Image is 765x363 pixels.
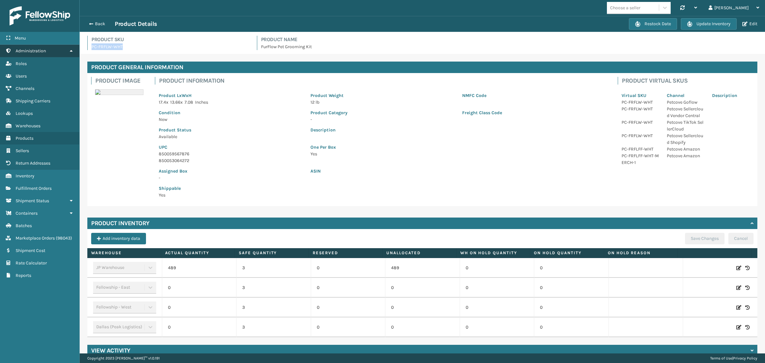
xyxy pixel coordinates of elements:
[170,100,183,105] span: 13.66 x
[534,258,608,278] td: 0
[162,258,237,278] td: 489
[16,98,50,104] span: Shipping Carriers
[85,21,115,27] button: Back
[16,61,27,66] span: Roles
[185,100,193,105] span: 7.08
[667,119,704,132] p: Petcove TikTok SellerCloud
[385,298,460,317] td: 0
[95,77,147,85] h4: Product Image
[629,18,677,30] button: Restock Date
[317,324,380,330] p: 0
[310,144,606,151] p: One Per Box
[159,168,303,174] p: Assigned Box
[462,92,606,99] p: NMFC Code
[159,109,303,116] p: Condition
[728,233,754,244] button: Cancel
[95,89,143,95] img: 51104088640_40f294f443_o-scaled-700x700.jpg
[16,198,49,204] span: Shipment Status
[159,144,303,151] p: UPC
[736,285,741,291] i: Edit
[16,248,45,253] span: Shipment Cost
[165,250,231,256] label: Actual Quantity
[162,278,237,298] td: 0
[16,273,31,278] span: Reports
[460,278,534,298] td: 0
[310,109,455,116] p: Product Category
[385,258,460,278] td: 489
[667,92,704,99] p: Channel
[667,106,704,119] p: Petcove Sellercloud Vendor Central
[385,317,460,337] td: 0
[710,356,732,360] a: Terms of Use
[91,219,149,227] h4: Product Inventory
[159,185,303,192] p: Shippable
[386,250,452,256] label: Unallocated
[310,151,606,157] p: Yes
[16,186,52,191] span: Fulfillment Orders
[622,77,754,85] h4: Product Virtual SKUs
[317,285,380,291] p: 0
[87,62,757,73] h4: Product General Information
[462,109,606,116] p: Freight Class Code
[622,119,659,126] p: PC-FRFLW-WHT
[159,116,303,123] p: New
[685,233,725,244] button: Save Changes
[310,127,606,133] p: Description
[310,100,319,105] span: 12 lb
[310,116,455,123] p: -
[159,151,303,157] p: 850059567876
[16,48,46,54] span: Administration
[745,265,750,271] i: Inventory History
[16,173,34,179] span: Inventory
[15,35,26,41] span: Menu
[622,92,659,99] p: Virtual SKU
[460,298,534,317] td: 0
[745,285,750,291] i: Inventory History
[460,317,534,337] td: 0
[16,136,33,141] span: Products
[159,133,303,140] p: Available
[159,174,303,181] p: -
[236,298,311,317] td: 3
[16,160,50,166] span: Return Addresses
[162,317,237,337] td: 0
[622,152,659,166] p: PC-FRFLFF-WHT-MERCH-1
[317,265,380,271] p: 0
[667,146,704,152] p: Petcove Amazon
[236,278,311,298] td: 3
[162,298,237,317] td: 0
[310,168,606,174] p: ASIN
[385,278,460,298] td: 0
[712,92,750,99] p: Description
[745,304,750,311] i: Inventory History
[16,148,29,153] span: Sellers
[736,324,741,330] i: Edit
[16,211,38,216] span: Containers
[115,20,157,28] h3: Product Details
[91,233,146,244] button: Add inventory data
[622,132,659,139] p: PC-FRFLW-WHT
[236,317,311,337] td: 3
[313,250,379,256] label: Reserved
[667,132,704,146] p: Petcove Sellercloud Shopify
[159,77,610,85] h4: Product Information
[159,92,303,99] p: Product LxWxH
[16,86,34,91] span: Channels
[16,73,27,79] span: Users
[195,100,208,105] span: Inches
[91,36,249,43] h4: Product SKU
[261,43,758,50] p: FurFlow Pet Grooming Kit
[736,304,741,311] i: Edit
[622,99,659,106] p: PC-FRFLW-WHT
[239,250,305,256] label: Safe Quantity
[534,317,608,337] td: 0
[91,43,249,50] p: PC-FRFLW-WHT
[736,265,741,271] i: Edit
[608,250,674,256] label: On Hold Reason
[159,157,303,164] p: 850053064272
[159,100,168,105] span: 17.4 x
[740,21,759,27] button: Edit
[622,106,659,112] p: PC-FRFLW-WHT
[733,356,757,360] a: Privacy Policy
[534,298,608,317] td: 0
